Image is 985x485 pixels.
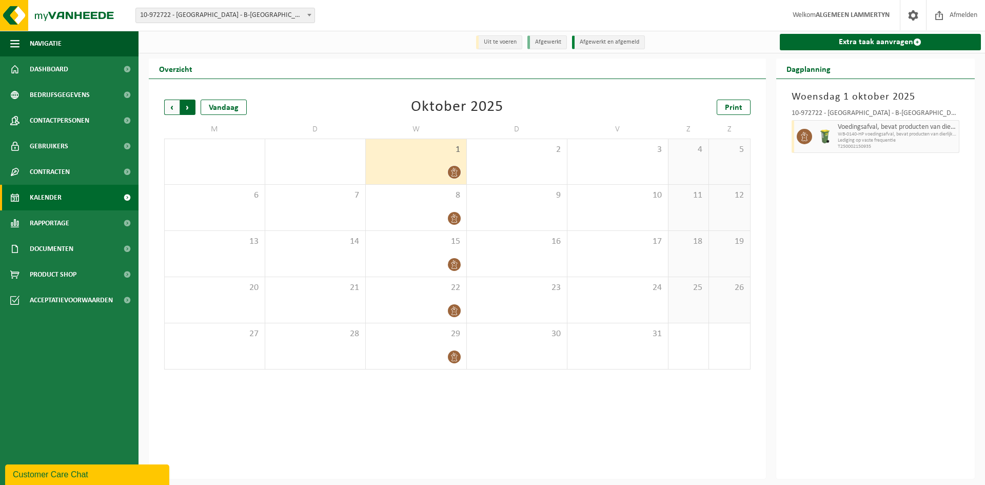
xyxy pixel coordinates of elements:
[476,35,522,49] li: Uit te voeren
[838,131,957,138] span: WB-0140-HP voedingsafval, bevat producten van dierlijke oors
[817,129,833,144] img: WB-0140-HPE-GN-50
[30,108,89,133] span: Contactpersonen
[838,144,957,150] span: T250002150935
[792,110,960,120] div: 10-972722 - [GEOGRAPHIC_DATA] - B-[GEOGRAPHIC_DATA] VZW - [GEOGRAPHIC_DATA]
[5,462,171,485] iframe: chat widget
[527,35,567,49] li: Afgewerkt
[674,144,704,156] span: 4
[30,262,76,287] span: Product Shop
[371,236,461,247] span: 15
[674,190,704,201] span: 11
[792,89,960,105] h3: Woensdag 1 oktober 2025
[30,82,90,108] span: Bedrijfsgegevens
[371,282,461,294] span: 22
[411,100,503,115] div: Oktober 2025
[776,59,841,79] h2: Dagplanning
[30,159,70,185] span: Contracten
[170,328,260,340] span: 27
[30,210,69,236] span: Rapportage
[149,59,203,79] h2: Overzicht
[270,282,361,294] span: 21
[573,328,663,340] span: 31
[136,8,314,23] span: 10-972722 - LAMMERTYN - B-ASIEL VZW - MELSELE
[567,120,668,139] td: V
[170,282,260,294] span: 20
[573,236,663,247] span: 17
[714,236,744,247] span: 19
[30,56,68,82] span: Dashboard
[472,328,562,340] span: 30
[668,120,710,139] td: Z
[573,190,663,201] span: 10
[30,185,62,210] span: Kalender
[838,123,957,131] span: Voedingsafval, bevat producten van dierlijke oorsprong, onverpakt, categorie 3
[472,282,562,294] span: 23
[572,35,645,49] li: Afgewerkt en afgemeld
[366,120,467,139] td: W
[164,120,265,139] td: M
[573,282,663,294] span: 24
[371,190,461,201] span: 8
[838,138,957,144] span: Lediging op vaste frequentie
[714,282,744,294] span: 26
[180,100,195,115] span: Volgende
[371,144,461,156] span: 1
[725,104,742,112] span: Print
[472,144,562,156] span: 2
[674,236,704,247] span: 18
[30,287,113,313] span: Acceptatievoorwaarden
[135,8,315,23] span: 10-972722 - LAMMERTYN - B-ASIEL VZW - MELSELE
[714,190,744,201] span: 12
[371,328,461,340] span: 29
[170,236,260,247] span: 13
[164,100,180,115] span: Vorige
[714,144,744,156] span: 5
[674,282,704,294] span: 25
[30,31,62,56] span: Navigatie
[270,236,361,247] span: 14
[709,120,750,139] td: Z
[30,236,73,262] span: Documenten
[270,190,361,201] span: 7
[573,144,663,156] span: 3
[816,11,890,19] strong: ALGEMEEN LAMMERTYN
[717,100,751,115] a: Print
[472,236,562,247] span: 16
[30,133,68,159] span: Gebruikers
[780,34,981,50] a: Extra taak aanvragen
[472,190,562,201] span: 9
[467,120,568,139] td: D
[170,190,260,201] span: 6
[201,100,247,115] div: Vandaag
[270,328,361,340] span: 28
[265,120,366,139] td: D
